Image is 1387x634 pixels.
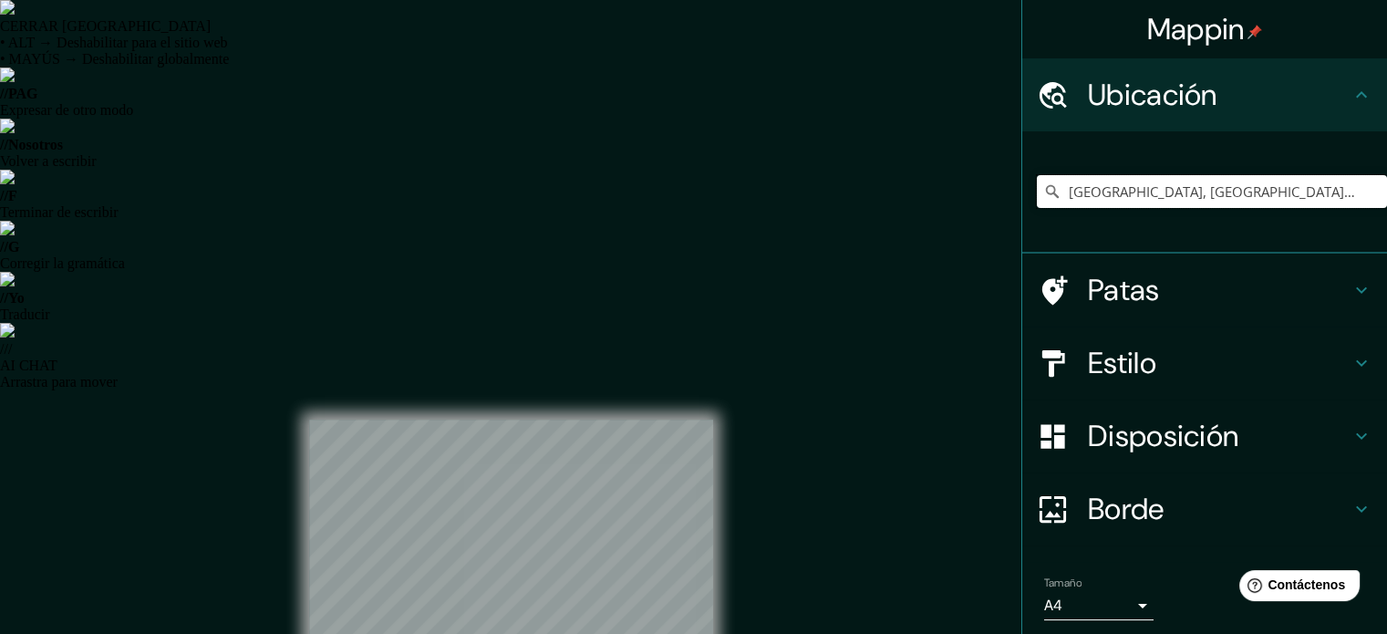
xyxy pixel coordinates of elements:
font: G [8,239,19,255]
font: Nosotros [8,137,63,152]
font: Borde [1088,490,1164,528]
div: A4 [1044,591,1154,620]
div: Disposición [1022,400,1387,473]
font: / [8,341,12,357]
font: A4 [1044,596,1062,615]
div: Borde [1022,473,1387,546]
iframe: Lanzador de widgets de ayuda [1225,563,1367,614]
font: Tamaño [1044,576,1082,590]
font: Disposición [1088,417,1238,455]
font: Yo [8,290,25,306]
font: PAG [8,86,38,101]
font: F [8,188,17,203]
